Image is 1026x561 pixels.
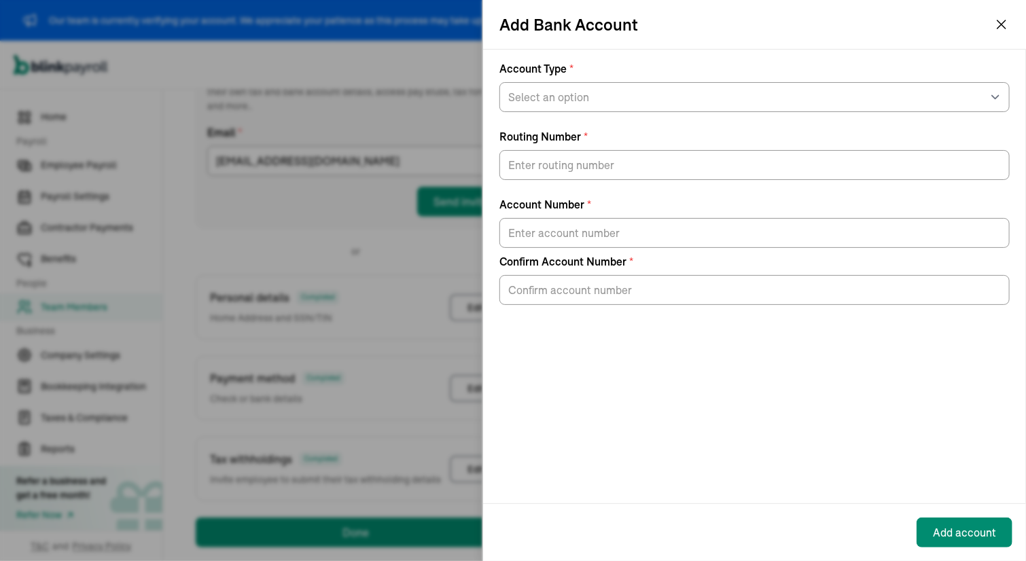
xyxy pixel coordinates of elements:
label: Account Type [499,60,1010,77]
label: Account Number [499,196,1010,213]
input: Confirm Account Number [499,275,1010,305]
input: Account Number [499,218,1010,248]
label: Routing Number [499,128,1010,145]
button: Add account [917,518,1012,547]
h2: Add Bank Account [499,14,638,35]
div: Add account [933,524,996,541]
input: Routing Number [499,150,1010,180]
label: Confirm Account Number [499,253,1010,270]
